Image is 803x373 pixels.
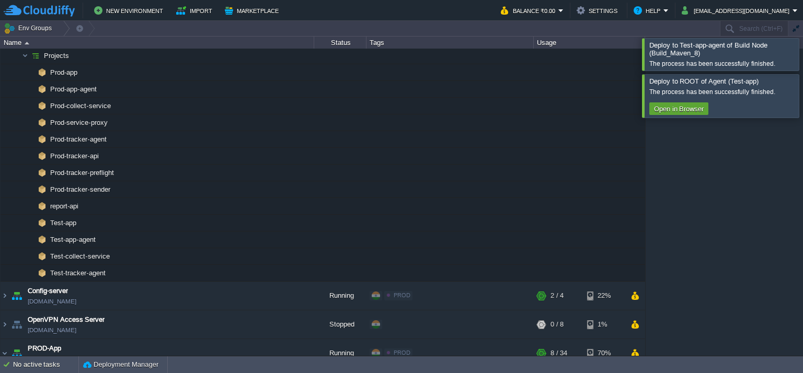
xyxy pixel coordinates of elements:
img: AMDAwAAAACH5BAEAAAAALAAAAAABAAEAAAICRAEAOw== [28,181,35,197]
span: PROD [394,349,410,356]
img: AMDAwAAAACH5BAEAAAAALAAAAAABAAEAAAICRAEAOw== [28,198,35,214]
a: Test-tracker-agent [49,269,107,277]
img: AMDAwAAAACH5BAEAAAAALAAAAAABAAEAAAICRAEAOw== [28,215,35,231]
img: AMDAwAAAACH5BAEAAAAALAAAAAABAAEAAAICRAEAOw== [28,248,35,264]
a: Config-server [28,286,68,296]
button: Deployment Manager [83,359,158,370]
div: Usage [534,37,645,49]
img: AMDAwAAAACH5BAEAAAAALAAAAAABAAEAAAICRAEAOw== [9,339,24,367]
button: New Environment [94,4,166,17]
img: AMDAwAAAACH5BAEAAAAALAAAAAABAAEAAAICRAEAOw== [28,114,35,131]
img: AMDAwAAAACH5BAEAAAAALAAAAAABAAEAAAICRAEAOw== [35,131,49,147]
a: Projects [43,51,71,60]
div: Status [315,37,366,49]
button: Balance ₹0.00 [501,4,558,17]
a: Prod-tracker-sender [49,185,112,194]
button: Env Groups [4,21,55,36]
div: Stopped [314,310,366,339]
a: Prod-service-proxy [49,118,109,127]
img: AMDAwAAAACH5BAEAAAAALAAAAAABAAEAAAICRAEAOw== [28,81,35,97]
div: The process has been successfully finished. [649,60,796,68]
div: 1% [587,310,621,339]
button: [EMAIL_ADDRESS][DOMAIN_NAME] [682,4,793,17]
button: Open in Browser [651,104,707,113]
img: CloudJiffy [4,4,75,17]
img: AMDAwAAAACH5BAEAAAAALAAAAAABAAEAAAICRAEAOw== [28,148,35,164]
img: AMDAwAAAACH5BAEAAAAALAAAAAABAAEAAAICRAEAOw== [28,98,35,114]
div: No active tasks [13,356,78,373]
img: AMDAwAAAACH5BAEAAAAALAAAAAABAAEAAAICRAEAOw== [35,181,49,197]
img: AMDAwAAAACH5BAEAAAAALAAAAAABAAEAAAICRAEAOw== [22,48,28,64]
a: Test-app [49,218,78,227]
img: AMDAwAAAACH5BAEAAAAALAAAAAABAAEAAAICRAEAOw== [35,114,49,131]
span: PROD [394,292,410,298]
div: Running [314,339,366,367]
a: report-api [49,202,80,211]
a: PROD-App [28,343,61,354]
img: AMDAwAAAACH5BAEAAAAALAAAAAABAAEAAAICRAEAOw== [35,198,49,214]
img: AMDAwAAAACH5BAEAAAAALAAAAAABAAEAAAICRAEAOw== [1,282,9,310]
div: Tags [367,37,533,49]
button: Import [176,4,215,17]
a: Prod-collect-service [49,101,112,110]
img: AMDAwAAAACH5BAEAAAAALAAAAAABAAEAAAICRAEAOw== [28,231,35,248]
a: Prod-tracker-api [49,151,100,160]
a: Test-collect-service [49,252,111,261]
a: [DOMAIN_NAME] [28,296,76,307]
a: Prod-app-agent [49,85,98,94]
img: AMDAwAAAACH5BAEAAAAALAAAAAABAAEAAAICRAEAOw== [35,81,49,97]
img: AMDAwAAAACH5BAEAAAAALAAAAAABAAEAAAICRAEAOw== [1,310,9,339]
div: Name [1,37,314,49]
div: 0 / 8 [550,310,564,339]
a: [DOMAIN_NAME] [28,325,76,335]
div: 2 / 4 [550,282,564,310]
a: [DOMAIN_NAME] [28,354,76,364]
button: Marketplace [225,4,282,17]
button: Settings [577,4,621,17]
span: Deploy to Test-app-agent of Build Node (Build_Maven_8) [649,41,767,57]
img: AMDAwAAAACH5BAEAAAAALAAAAAABAAEAAAICRAEAOw== [35,248,49,264]
a: Prod-tracker-agent [49,135,108,144]
img: AMDAwAAAACH5BAEAAAAALAAAAAABAAEAAAICRAEAOw== [35,148,49,164]
img: AMDAwAAAACH5BAEAAAAALAAAAAABAAEAAAICRAEAOw== [35,165,49,181]
div: 8 / 34 [550,339,567,367]
img: AMDAwAAAACH5BAEAAAAALAAAAAABAAEAAAICRAEAOw== [35,265,49,281]
img: AMDAwAAAACH5BAEAAAAALAAAAAABAAEAAAICRAEAOw== [35,231,49,248]
div: Running [314,282,366,310]
img: AMDAwAAAACH5BAEAAAAALAAAAAABAAEAAAICRAEAOw== [25,42,29,44]
img: AMDAwAAAACH5BAEAAAAALAAAAAABAAEAAAICRAEAOw== [9,282,24,310]
a: Prod-tracker-preflight [49,168,116,177]
button: Help [634,4,663,17]
img: AMDAwAAAACH5BAEAAAAALAAAAAABAAEAAAICRAEAOw== [35,64,49,80]
a: Test-app-agent [49,235,97,244]
img: AMDAwAAAACH5BAEAAAAALAAAAAABAAEAAAICRAEAOw== [28,131,35,147]
img: AMDAwAAAACH5BAEAAAAALAAAAAABAAEAAAICRAEAOw== [28,165,35,181]
div: The process has been successfully finished. [649,88,796,96]
img: AMDAwAAAACH5BAEAAAAALAAAAAABAAEAAAICRAEAOw== [35,98,49,114]
img: AMDAwAAAACH5BAEAAAAALAAAAAABAAEAAAICRAEAOw== [28,48,43,64]
a: Prod-app [49,68,79,77]
img: AMDAwAAAACH5BAEAAAAALAAAAAABAAEAAAICRAEAOw== [28,265,35,281]
img: AMDAwAAAACH5BAEAAAAALAAAAAABAAEAAAICRAEAOw== [9,310,24,339]
div: 22% [587,282,621,310]
a: OpenVPN Access Server [28,314,105,325]
span: Deploy to ROOT of Agent (Test-app) [649,77,759,85]
img: AMDAwAAAACH5BAEAAAAALAAAAAABAAEAAAICRAEAOw== [1,339,9,367]
div: 70% [587,339,621,367]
